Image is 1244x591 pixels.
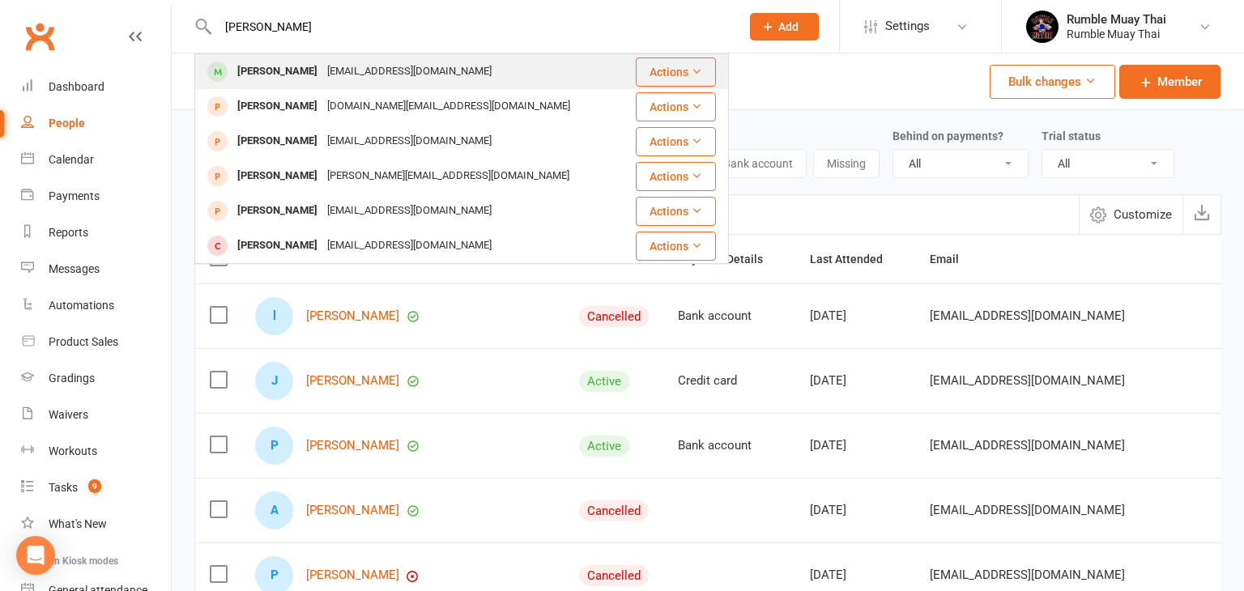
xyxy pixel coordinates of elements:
div: [PERSON_NAME] [232,164,322,188]
a: Automations [21,287,171,324]
div: Dashboard [49,80,104,93]
div: Bank account [678,439,781,453]
a: Clubworx [19,16,60,57]
button: Bulk changes [990,65,1115,99]
div: Rumble Muay Thai [1067,27,1166,41]
div: [DATE] [810,568,901,582]
button: Missing [813,149,880,178]
span: [EMAIL_ADDRESS][DOMAIN_NAME] [930,430,1125,461]
div: [PERSON_NAME] [232,130,322,153]
a: Dashboard [21,69,171,105]
a: People [21,105,171,142]
span: [EMAIL_ADDRESS][DOMAIN_NAME] [930,495,1125,525]
button: Customize [1079,195,1182,234]
label: Behind on payments? [893,130,1003,142]
a: Messages [21,251,171,287]
div: [EMAIL_ADDRESS][DOMAIN_NAME] [322,234,496,257]
a: Tasks 9 [21,470,171,506]
div: Workouts [49,444,97,457]
a: [PERSON_NAME] [306,309,399,323]
div: Active [579,436,629,457]
button: Bank account [709,149,807,178]
div: Automations [49,299,114,312]
div: luchas [255,297,293,335]
a: Calendar [21,142,171,178]
a: Gradings [21,360,171,397]
div: Peter [255,427,293,465]
span: Email [930,253,977,266]
div: Angus [255,491,293,529]
div: [DATE] [810,374,901,388]
a: [PERSON_NAME] [306,568,399,582]
input: Search... [213,15,729,38]
button: Last Attended [810,249,901,269]
div: Waivers [49,408,88,421]
div: [PERSON_NAME] [232,234,322,257]
div: Cancelled [579,565,649,586]
a: Payments [21,178,171,215]
a: [PERSON_NAME] [306,504,399,517]
a: Product Sales [21,324,171,360]
a: Reports [21,215,171,251]
div: Gradings [49,372,95,385]
div: [DATE] [810,439,901,453]
img: thumb_image1688088946.png [1026,11,1059,43]
span: Add [778,20,799,33]
div: Messages [49,262,100,275]
label: Trial status [1042,130,1101,142]
button: Payment Details [678,249,781,269]
div: Open Intercom Messenger [16,536,55,575]
button: Actions [636,57,716,87]
a: Waivers [21,397,171,433]
div: [EMAIL_ADDRESS][DOMAIN_NAME] [322,60,496,83]
span: Customize [1114,205,1172,224]
button: Actions [636,197,716,226]
a: What's New [21,506,171,542]
div: [DOMAIN_NAME][EMAIL_ADDRESS][DOMAIN_NAME] [322,95,575,118]
span: Last Attended [810,253,901,266]
div: [EMAIL_ADDRESS][DOMAIN_NAME] [322,199,496,223]
button: Add [750,13,819,40]
button: Email [930,249,977,269]
div: Cancelled [579,306,649,327]
div: [PERSON_NAME][EMAIL_ADDRESS][DOMAIN_NAME] [322,164,574,188]
div: People [49,117,85,130]
a: [PERSON_NAME] [306,439,399,453]
div: Credit card [678,374,781,388]
span: [EMAIL_ADDRESS][DOMAIN_NAME] [930,365,1125,396]
div: [PERSON_NAME] [232,60,322,83]
a: [PERSON_NAME] [306,374,399,388]
div: Product Sales [49,335,118,348]
div: What's New [49,517,107,530]
span: Payment Details [678,253,781,266]
button: Actions [636,232,716,261]
div: [DATE] [810,504,901,517]
div: Payments [49,189,100,202]
a: Member [1119,65,1221,99]
span: Member [1157,72,1202,91]
button: Actions [636,162,716,191]
div: Bank account [678,309,781,323]
div: [PERSON_NAME] [232,95,322,118]
div: Active [579,371,629,392]
span: Settings [885,8,930,45]
div: [DATE] [810,309,901,323]
div: Cancelled [579,500,649,521]
span: [EMAIL_ADDRESS][DOMAIN_NAME] [930,559,1125,590]
button: Actions [636,127,716,156]
span: 9 [88,479,101,493]
span: [EMAIL_ADDRESS][DOMAIN_NAME] [930,300,1125,331]
div: Rumble Muay Thai [1067,12,1166,27]
a: Workouts [21,433,171,470]
div: [EMAIL_ADDRESS][DOMAIN_NAME] [322,130,496,153]
div: [PERSON_NAME] [232,199,322,223]
div: Jacob [255,362,293,400]
div: Calendar [49,153,94,166]
div: Reports [49,226,88,239]
div: Tasks [49,481,78,494]
button: Actions [636,92,716,121]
